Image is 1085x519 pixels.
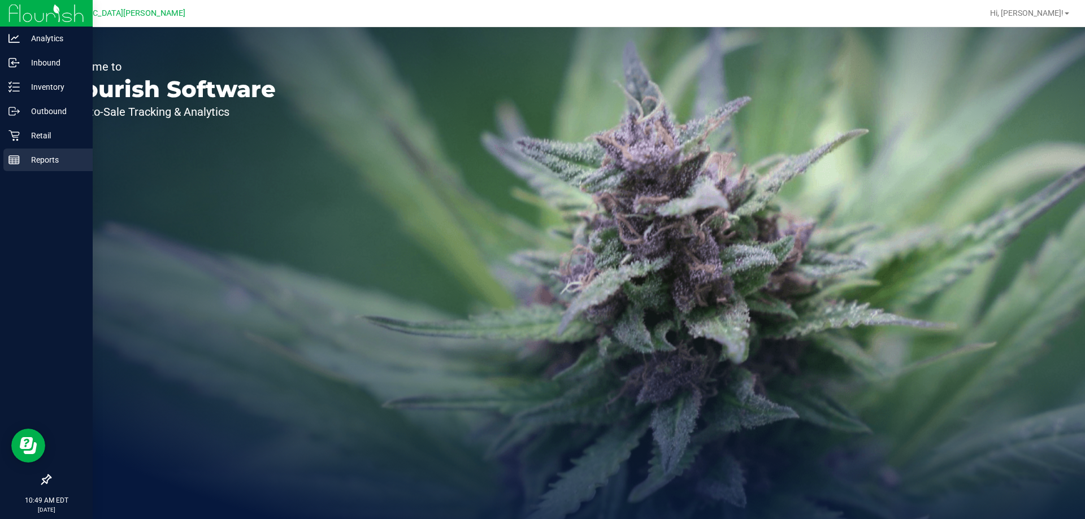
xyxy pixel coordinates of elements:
[8,33,20,44] inline-svg: Analytics
[20,56,88,69] p: Inbound
[20,153,88,167] p: Reports
[990,8,1064,18] span: Hi, [PERSON_NAME]!
[8,130,20,141] inline-svg: Retail
[20,80,88,94] p: Inventory
[61,78,276,101] p: Flourish Software
[8,57,20,68] inline-svg: Inbound
[20,104,88,118] p: Outbound
[61,106,276,117] p: Seed-to-Sale Tracking & Analytics
[8,81,20,93] inline-svg: Inventory
[5,495,88,505] p: 10:49 AM EDT
[5,505,88,514] p: [DATE]
[8,154,20,165] inline-svg: Reports
[8,106,20,117] inline-svg: Outbound
[20,129,88,142] p: Retail
[46,8,185,18] span: [GEOGRAPHIC_DATA][PERSON_NAME]
[61,61,276,72] p: Welcome to
[11,429,45,463] iframe: Resource center
[20,32,88,45] p: Analytics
